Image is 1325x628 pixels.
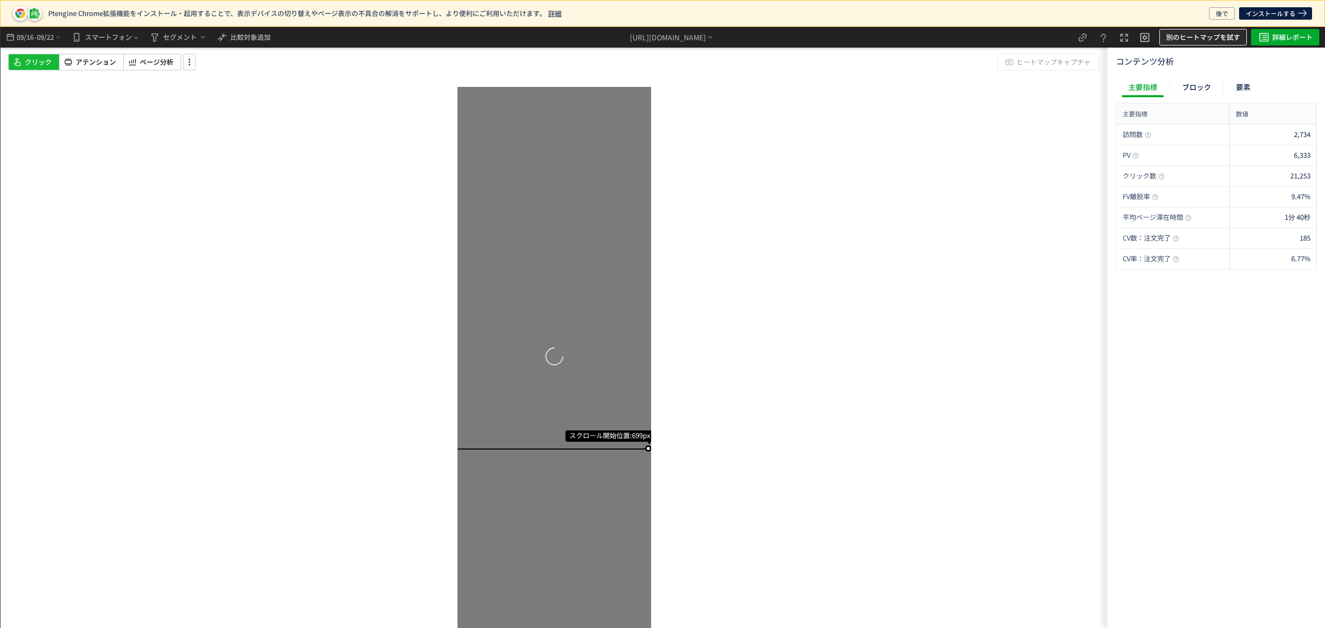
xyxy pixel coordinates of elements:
[211,27,275,48] button: 比較対象追加
[630,27,714,48] div: [URL][DOMAIN_NAME]
[1209,7,1235,20] button: 後で
[48,9,1203,18] p: Ptengine Chrome拡張機能をインストール・起用することで、表示デバイスの切り替えやページ表示の不具合の解消をサポートし、より便利にご利用いただけます。
[630,32,706,43] div: [URL][DOMAIN_NAME]
[66,27,144,48] button: スマートフォン
[29,8,40,19] img: pt-icon-plugin.svg
[16,27,34,48] span: 09/16
[1246,7,1295,20] span: インストールする
[140,57,173,67] span: ページ分析
[76,57,116,67] span: アテンション
[230,32,271,42] span: 比較対象追加
[37,27,54,48] span: 09/22
[25,57,52,67] span: クリック
[85,29,132,46] span: スマートフォン
[548,8,562,18] a: 詳細
[1017,54,1091,70] span: ヒートマップキャプチャ
[997,54,1099,70] button: ヒートマップキャプチャ
[163,29,197,46] span: セグメント
[1239,7,1312,20] a: インストールする
[144,27,211,48] button: セグメント
[34,27,37,48] span: -
[14,8,26,19] img: pt-icon-chrome.svg
[1216,7,1228,20] span: 後で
